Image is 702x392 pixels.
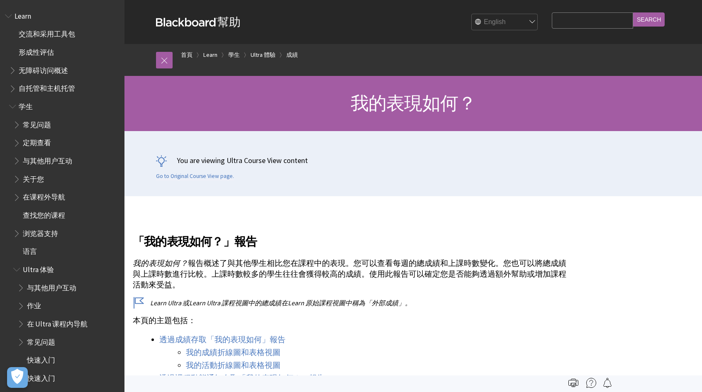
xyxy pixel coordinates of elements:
span: 学生 [19,100,33,111]
img: Follow this page [602,378,612,388]
span: Learn [15,9,31,20]
img: More help [586,378,596,388]
input: Search [633,12,665,27]
span: 常见问题 [27,335,55,346]
a: Learn [203,50,217,60]
span: 查找您的课程 [23,208,65,219]
span: 常见问题 [23,118,51,129]
font: 我的表現如何？ [351,92,476,114]
a: 成績 [286,50,298,60]
a: 透過課程動態通知存取「我的表現如何？」報告 [159,373,325,383]
img: Print [568,378,578,388]
font: Learn Ultra 或Learn Ultra 課程視圖中的總成績在Learn 原始課程視圖中稱為「外部成績」。 [150,299,412,307]
span: 快速入门 [27,371,55,382]
span: 自托管和主机托管 [19,82,75,93]
span: 在 Ultra 课程内导航 [27,317,88,328]
a: Ultra 體驗 [251,50,275,60]
span: 作业 [27,299,41,310]
button: Open Preferences [7,367,28,388]
font: 幫助 [217,15,241,29]
span: 快速入门 [27,353,55,364]
a: 我的成績折線圖和表格視圖 [186,348,280,358]
select: Site Language Selector [472,14,538,31]
a: Go to Original Course View page. [156,173,234,180]
span: 定期查看 [23,136,51,147]
font: 本頁的主題包括： [133,316,196,325]
span: 交流和采用工具包 [19,27,75,39]
font: 我的成績折線圖和表格視圖 [186,348,280,357]
span: 与其他用户互动 [23,154,72,165]
font: Ultra 體驗 [251,51,275,58]
a: 學生 [228,50,240,60]
span: 在课程外导航 [23,190,65,202]
span: Ultra 体验 [23,263,54,274]
font: 學生 [228,51,240,58]
font: 首頁 [181,51,193,58]
span: 语言 [23,245,37,256]
span: 关于您 [23,172,44,183]
span: 与其他用户互动 [27,281,76,292]
font: 報告概述了與其他學生相比您在課程中的表現。您可以查看每週的總成績和上課時數變化。您也可以將總成績與上課時數進行比較。上課時數較多的學生往往會獲得較高的成績。使用此報告可以確定您是否能夠透過額外幫... [133,258,566,290]
a: 首頁 [181,50,193,60]
a: 我的活動折線圖和表格視圖 [186,360,280,370]
span: 浏览器支持 [23,226,58,238]
span: 形成性评估 [19,45,54,56]
font: 透過成績存取「我的表現如何」報告 [159,335,285,344]
font: 成績 [286,51,298,58]
font: Learn [203,51,217,58]
font: You are viewing Ultra Course View content [177,156,308,165]
span: 无障碍访问概述 [19,63,68,75]
font: 我的表現如何？ [133,258,188,268]
font: 「我的表現如何？」報告 [133,234,257,249]
a: 幫助 [156,15,241,29]
a: 透過成績存取「我的表現如何」報告 [159,335,285,345]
